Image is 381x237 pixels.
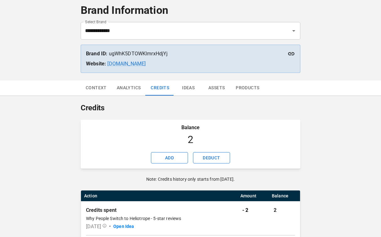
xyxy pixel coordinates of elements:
label: Select Brand [85,19,106,25]
p: 2 [274,207,295,214]
strong: Brand ID: [86,51,107,57]
h4: Brand Information [81,4,300,17]
button: Menu [264,194,267,197]
span: • [109,223,111,230]
a: Open Idea [113,224,134,229]
a: [DOMAIN_NAME] [107,61,146,67]
p: [DATE] [86,223,101,230]
h3: Balance [181,125,200,131]
button: Credits [146,80,174,96]
button: Analytics [112,80,146,96]
p: 2 [188,132,193,147]
button: Menu [233,194,236,197]
button: Open [289,26,298,35]
p: - 2 [242,207,264,214]
p: Why People Switch to Heliotrope - 5-star reviews [86,215,232,222]
div: Action [84,193,97,198]
div: Amount [240,193,256,198]
strong: Website: [86,61,106,67]
button: Menu [295,194,298,197]
button: Context [81,80,112,96]
p: ugWhK5DTOWKlmrxHdjYj [86,50,295,58]
button: ADD [151,152,188,164]
h1: Credits [81,103,300,112]
button: Assets [202,80,231,96]
button: Products [231,80,264,96]
p: Note: Credits history only starts from [DATE]. [81,176,300,183]
div: Balance [272,193,288,198]
button: Ideas [174,80,202,96]
p: Credits spent [86,207,232,214]
button: DEDUCT [193,152,230,164]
